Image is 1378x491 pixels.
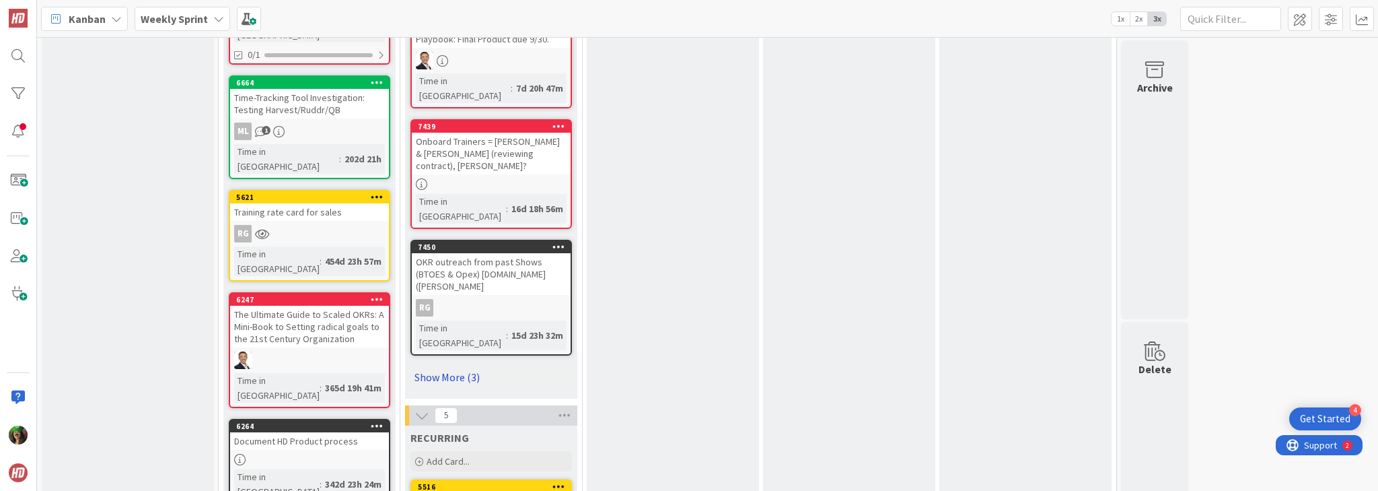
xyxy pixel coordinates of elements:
[230,432,389,450] div: Document HD Product process
[236,295,389,304] div: 6247
[511,81,513,96] span: :
[230,191,389,203] div: 5621
[230,294,389,306] div: 6247
[416,73,511,103] div: Time in [GEOGRAPHIC_DATA]
[341,152,385,166] div: 202d 21h
[1138,361,1171,377] div: Delete
[416,194,506,224] div: Time in [GEOGRAPHIC_DATA]
[234,144,339,174] div: Time in [GEOGRAPHIC_DATA]
[9,463,28,482] img: avatar
[412,52,571,69] div: SL
[229,75,390,179] a: 6664Time-Tracking Tool Investigation: Testing Harvest/Ruddr/QBMLTime in [GEOGRAPHIC_DATA]:202d 21h
[230,306,389,348] div: The Ultimate Guide to Scaled OKRs: A Mini-Book to Setting radical goals to the 21st Century Organ...
[230,352,389,369] div: SL
[28,2,61,18] span: Support
[1349,404,1361,416] div: 4
[506,328,508,343] span: :
[1137,79,1173,96] div: Archive
[236,78,389,88] div: 6664
[230,294,389,348] div: 6247The Ultimate Guide to Scaled OKRs: A Mini-Book to Setting radical goals to the 21st Century O...
[1180,7,1281,31] input: Quick Filter...
[229,190,390,282] a: 5621Training rate card for salesRGTime in [GEOGRAPHIC_DATA]:454d 23h 57m
[412,121,571,174] div: 7439Onboard Trainers = [PERSON_NAME] & [PERSON_NAME] (reviewing contract), [PERSON_NAME]?
[1148,12,1166,26] span: 3x
[1130,12,1148,26] span: 2x
[9,9,28,28] img: Visit kanbanzone.com
[1112,12,1130,26] span: 1x
[435,407,458,424] span: 5
[418,122,571,131] div: 7439
[410,240,572,356] a: 7450OKR outreach from past Shows (BTOES & Opex) [DOMAIN_NAME] ([PERSON_NAME]RGTime in [GEOGRAPHIC...
[416,321,506,350] div: Time in [GEOGRAPHIC_DATA]
[248,48,260,62] span: 0/1
[69,11,106,27] span: Kanban
[320,254,322,269] span: :
[320,381,322,395] span: :
[322,381,385,395] div: 365d 19h 41m
[410,5,572,108] a: Lead Magnet for October - Executive Playbook: Final Product due 9/30.SLTime in [GEOGRAPHIC_DATA]:...
[410,431,469,445] span: RECURRING
[70,5,73,16] div: 2
[236,193,389,202] div: 5621
[508,328,567,343] div: 15d 23h 32m
[412,241,571,253] div: 7450
[412,299,571,317] div: RG
[427,455,470,467] span: Add Card...
[230,225,389,242] div: RG
[141,12,208,26] b: Weekly Sprint
[230,77,389,89] div: 6664
[230,123,389,140] div: ML
[234,352,252,369] img: SL
[508,201,567,216] div: 16d 18h 56m
[262,126,270,135] span: 1
[230,77,389,119] div: 6664Time-Tracking Tool Investigation: Testing Harvest/Ruddr/QB
[412,241,571,295] div: 7450OKR outreach from past Shows (BTOES & Opex) [DOMAIN_NAME] ([PERSON_NAME]
[410,119,572,229] a: 7439Onboard Trainers = [PERSON_NAME] & [PERSON_NAME] (reviewing contract), [PERSON_NAME]?Time in ...
[416,52,433,69] img: SL
[230,191,389,221] div: 5621Training rate card for sales
[230,420,389,432] div: 6264
[412,121,571,133] div: 7439
[416,299,433,317] div: RG
[410,366,572,388] a: Show More (3)
[513,81,567,96] div: 7d 20h 47m
[236,422,389,431] div: 6264
[322,254,385,269] div: 454d 23h 57m
[418,242,571,252] div: 7450
[234,225,252,242] div: RG
[230,89,389,119] div: Time-Tracking Tool Investigation: Testing Harvest/Ruddr/QB
[412,133,571,174] div: Onboard Trainers = [PERSON_NAME] & [PERSON_NAME] (reviewing contract), [PERSON_NAME]?
[234,247,320,276] div: Time in [GEOGRAPHIC_DATA]
[234,123,252,140] div: ML
[9,426,28,445] img: SL
[1289,407,1361,430] div: Open Get Started checklist, remaining modules: 4
[339,152,341,166] span: :
[234,373,320,403] div: Time in [GEOGRAPHIC_DATA]
[229,292,390,408] a: 6247The Ultimate Guide to Scaled OKRs: A Mini-Book to Setting radical goals to the 21st Century O...
[230,420,389,450] div: 6264Document HD Product process
[506,201,508,216] span: :
[230,203,389,221] div: Training rate card for sales
[412,253,571,295] div: OKR outreach from past Shows (BTOES & Opex) [DOMAIN_NAME] ([PERSON_NAME]
[1300,412,1350,426] div: Get Started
